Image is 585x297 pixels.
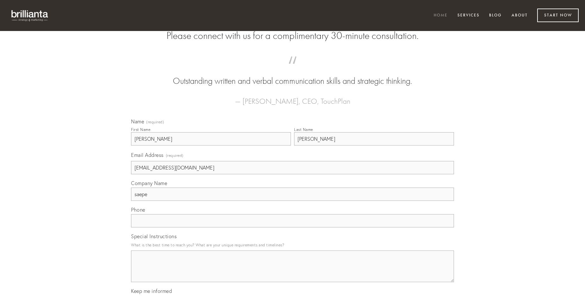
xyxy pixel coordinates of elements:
[146,120,164,124] span: (required)
[131,152,164,158] span: Email Address
[131,118,144,125] span: Name
[6,6,54,25] img: brillianta - research, strategy, marketing
[430,10,452,21] a: Home
[141,63,444,75] span: “
[131,207,145,213] span: Phone
[131,288,172,294] span: Keep me informed
[507,10,532,21] a: About
[294,127,313,132] div: Last Name
[537,9,579,22] a: Start Now
[485,10,506,21] a: Blog
[166,151,184,160] span: (required)
[131,241,454,249] p: What is the best time to reach you? What are your unique requirements and timelines?
[141,87,444,108] figcaption: — [PERSON_NAME], CEO, TouchPlan
[131,180,167,186] span: Company Name
[131,30,454,42] h2: Please connect with us for a complimentary 30-minute consultation.
[131,127,150,132] div: First Name
[141,63,444,87] blockquote: Outstanding written and verbal communication skills and strategic thinking.
[131,233,177,239] span: Special Instructions
[453,10,484,21] a: Services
